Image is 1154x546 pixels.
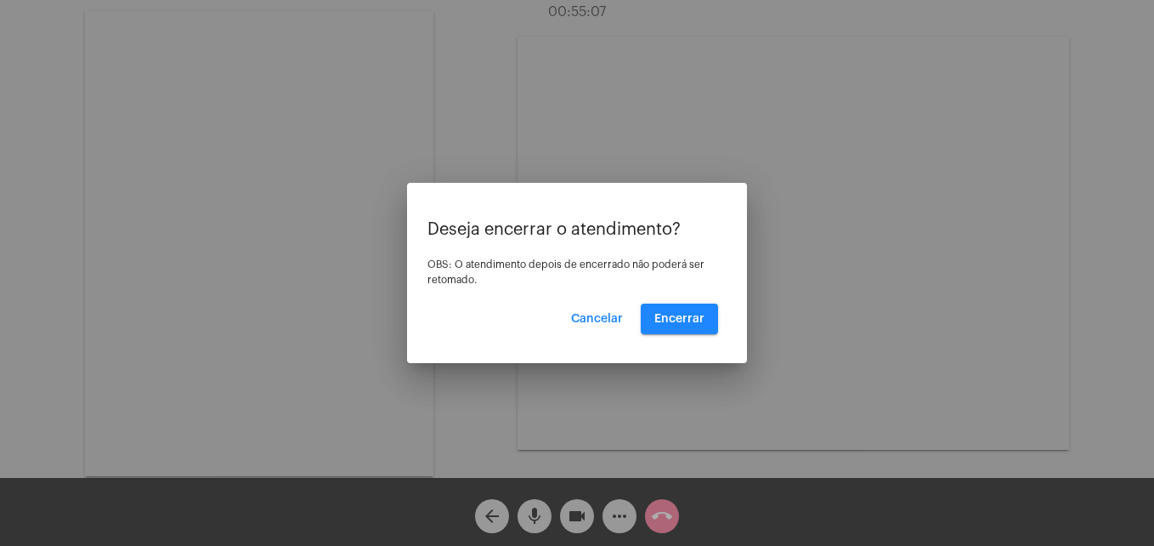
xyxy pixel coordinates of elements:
[427,220,727,239] p: Deseja encerrar o atendimento?
[557,304,636,334] button: Cancelar
[427,259,704,285] span: OBS: O atendimento depois de encerrado não poderá ser retomado.
[641,304,718,334] button: Encerrar
[654,313,704,325] span: Encerrar
[571,313,623,325] span: Cancelar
